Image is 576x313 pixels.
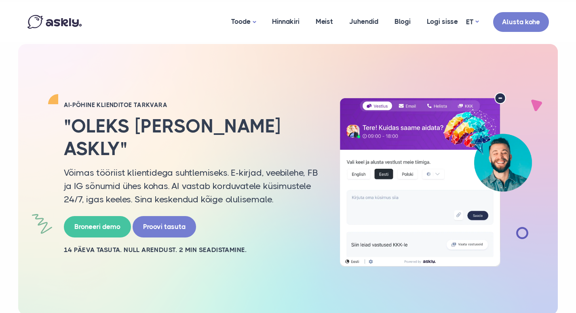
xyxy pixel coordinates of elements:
p: Võimas tööriist klientidega suhtlemiseks. E-kirjad, veebilehe, FB ja IG sõnumid ühes kohas. AI va... [64,166,319,206]
img: Askly [27,15,82,29]
img: AI multilingual chat [331,92,541,267]
a: Meist [308,2,341,41]
h2: AI-PÕHINE KLIENDITOE TARKVARA [64,101,319,109]
a: Broneeri demo [64,216,131,237]
a: Toode [223,2,264,42]
a: Juhendid [341,2,386,41]
a: Logi sisse [419,2,466,41]
a: Hinnakiri [264,2,308,41]
a: Alusta kohe [493,12,549,32]
a: ET [466,16,479,28]
h2: "Oleks [PERSON_NAME] Askly" [64,115,319,160]
a: Blogi [386,2,419,41]
h2: 14 PÄEVA TASUTA. NULL ARENDUST. 2 MIN SEADISTAMINE. [64,246,319,254]
a: Proovi tasuta [133,216,196,237]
